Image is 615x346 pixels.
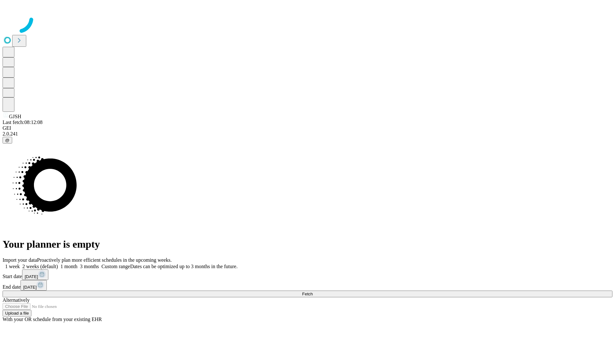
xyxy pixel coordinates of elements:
[3,269,612,280] div: Start date
[3,131,612,137] div: 2.0.241
[3,119,43,125] span: Last fetch: 08:12:08
[5,264,20,269] span: 1 week
[130,264,237,269] span: Dates can be optimized up to 3 months in the future.
[3,137,12,144] button: @
[37,257,172,263] span: Proactively plan more efficient schedules in the upcoming weeks.
[20,280,47,291] button: [DATE]
[3,291,612,297] button: Fetch
[3,125,612,131] div: GEI
[102,264,130,269] span: Custom range
[61,264,78,269] span: 1 month
[3,257,37,263] span: Import your data
[25,274,38,279] span: [DATE]
[3,280,612,291] div: End date
[22,264,58,269] span: 2 weeks (default)
[3,238,612,250] h1: Your planner is empty
[3,297,29,303] span: Alternatively
[3,310,31,317] button: Upload a file
[5,138,10,143] span: @
[9,114,21,119] span: GJSH
[302,292,313,296] span: Fetch
[22,269,48,280] button: [DATE]
[80,264,99,269] span: 3 months
[23,285,37,290] span: [DATE]
[3,317,102,322] span: With your OR schedule from your existing EHR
